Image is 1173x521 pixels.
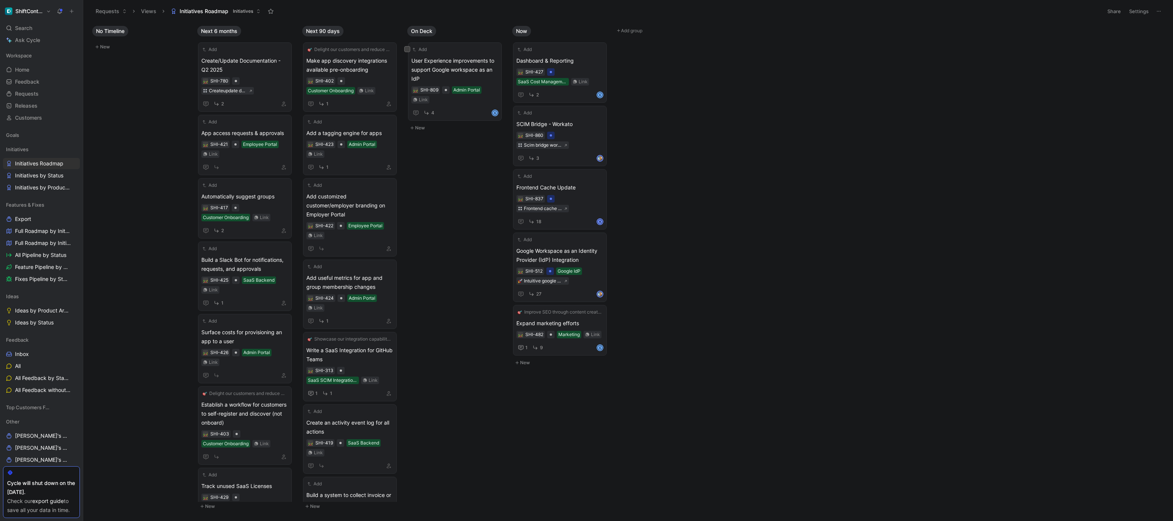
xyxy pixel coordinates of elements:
[3,23,80,34] div: Search
[411,46,428,53] button: Add
[15,432,70,440] span: [PERSON_NAME]'s Work
[203,79,208,84] img: 🛤️
[92,6,130,17] button: Requests
[15,239,72,247] span: Full Roadmap by Initiatives/Status
[198,386,292,465] a: 🎯Delight our customers and reduce manual work by reducing onboarding frictionEstablish a workflow...
[194,23,299,515] div: Next 6 monthsNew
[3,88,80,99] a: Requests
[525,132,543,139] div: SHI-860
[513,169,607,230] a: AddFrontend Cache UpdateFrontend cache update18K
[540,345,543,350] span: 9
[197,26,241,36] button: Next 6 months
[203,205,208,210] button: 🛤️
[509,23,614,371] div: NowNew
[201,118,218,126] button: Add
[15,263,70,271] span: Feature Pipeline by Status
[3,182,80,193] a: Initiatives by Product Area
[518,196,523,201] div: 🛤️
[524,277,562,285] div: Intuitive google group management
[349,294,375,302] div: Admin Portal
[518,269,523,274] button: 🛤️
[516,236,533,243] button: Add
[314,304,323,312] div: Link
[15,184,70,191] span: Initiatives by Product Area
[408,42,502,121] a: AddUser Experience improvements to support Google workspace as an IdPAdmin PortalLink4E
[314,150,323,158] div: Link
[3,100,80,111] a: Releases
[243,141,277,148] div: Employee Portal
[527,217,543,226] button: 18
[308,368,313,373] button: 🛤️
[524,141,562,149] div: Scim bridge workato
[201,56,288,74] span: Create/Update Documentation - Q2 2025
[308,79,313,84] img: 🛤️
[525,331,543,338] div: SHI-482
[453,86,480,94] div: Admin Portal
[260,214,269,221] div: Link
[203,78,208,84] div: 🛤️
[518,197,523,201] img: 🛤️
[527,90,540,99] button: 2
[15,90,39,98] span: Requests
[306,118,323,126] button: Add
[15,386,71,394] span: All Feedback without Insights
[243,349,270,356] div: Admin Portal
[203,440,249,447] div: Customer Onboarding
[3,348,80,360] a: Inbox
[303,178,397,257] a: AddAdd customized customer/employer branding on Employer PortalEmployee PortalLink
[597,156,603,161] img: avatar
[303,332,397,401] a: 🎯Showcase our integration capability by creating at least one integrationWrite a SaaS Integration...
[308,224,313,228] img: 🛤️
[3,273,80,285] a: Fixes Pipeline by Status
[203,350,208,355] div: 🛤️
[306,335,393,343] button: 🎯Showcase our integration capability by creating at least one integration
[321,389,334,398] button: 1
[518,333,523,337] img: 🛤️
[308,441,313,446] img: 🛤️
[15,362,21,370] span: All
[516,183,603,192] span: Frontend Cache Update
[6,293,19,300] span: Ideas
[198,178,292,239] a: AddAutomatically suggest groupsCustomer OnboardingLink2
[407,26,436,36] button: On Deck
[299,23,404,515] div: Next 90 daysNew
[3,199,80,210] div: Features & Fixes
[315,391,318,396] span: 1
[209,390,287,397] span: Delight our customers and reduce manual work by reducing onboarding friction
[308,377,357,384] div: SaaS SCIM Integrations
[306,263,323,270] button: Add
[15,374,70,382] span: All Feedback by Status
[3,129,80,143] div: Goals
[308,369,313,373] img: 🛤️
[306,27,340,35] span: Next 90 days
[3,416,80,427] div: Other
[308,223,313,228] div: 🛤️
[317,316,330,326] button: 1
[308,87,354,95] div: Customer Onboarding
[203,431,208,437] div: 🛤️
[3,225,80,237] a: Full Roadmap by Initiatives
[513,233,607,302] a: AddGoogle Workspace as an Identity Provider (IdP) IntegrationGoogle IdP🚀Intuitive google group ma...
[3,237,80,249] a: Full Roadmap by Initiatives/Status
[210,77,228,85] div: SHI-780
[597,345,603,350] div: E
[413,87,418,93] div: 🛤️
[513,305,607,356] a: 🎯Improve SEO through content creation for our websiteExpand marketing effortsMarketingLink19E
[518,332,523,337] button: 🛤️
[201,182,218,189] button: Add
[516,109,533,117] button: Add
[512,358,611,367] button: New
[518,69,523,75] div: 🛤️
[3,144,80,155] div: Initiatives
[3,360,80,372] a: All
[15,319,54,326] span: Ideas by Status
[326,319,328,323] span: 1
[308,296,313,301] button: 🛤️
[558,267,580,275] div: Google IdP
[516,120,603,129] span: SCIM Bridge - Workato
[5,8,12,15] img: ShiftControl
[518,78,567,86] div: SaaS Cost Management
[201,317,218,325] button: Add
